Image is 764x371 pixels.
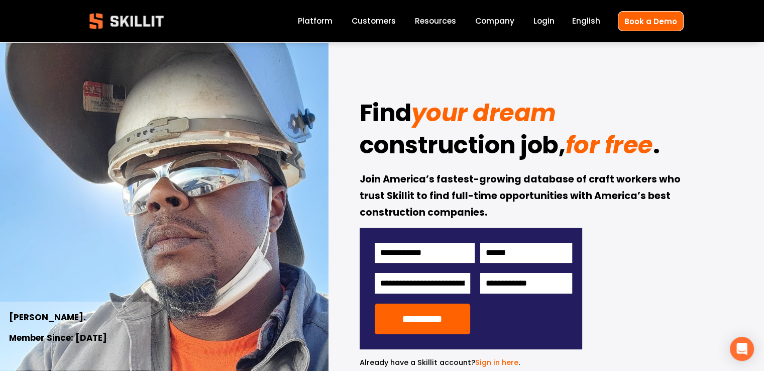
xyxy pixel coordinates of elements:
[298,15,333,28] a: Platform
[572,15,600,27] span: English
[360,357,475,367] span: Already have a Skillit account?
[415,15,456,28] a: folder dropdown
[475,15,514,28] a: Company
[653,127,660,168] strong: .
[618,11,684,31] a: Book a Demo
[572,15,600,28] div: language picker
[475,357,518,367] a: Sign in here
[81,6,172,36] img: Skillit
[360,357,582,368] p: .
[565,128,652,162] em: for free
[533,15,555,28] a: Login
[9,311,86,325] strong: [PERSON_NAME].
[360,95,411,136] strong: Find
[730,337,754,361] div: Open Intercom Messenger
[9,331,107,346] strong: Member Since: [DATE]
[352,15,396,28] a: Customers
[360,127,566,168] strong: construction job,
[415,15,456,27] span: Resources
[411,96,556,130] em: your dream
[360,172,683,221] strong: Join America’s fastest-growing database of craft workers who trust Skillit to find full-time oppo...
